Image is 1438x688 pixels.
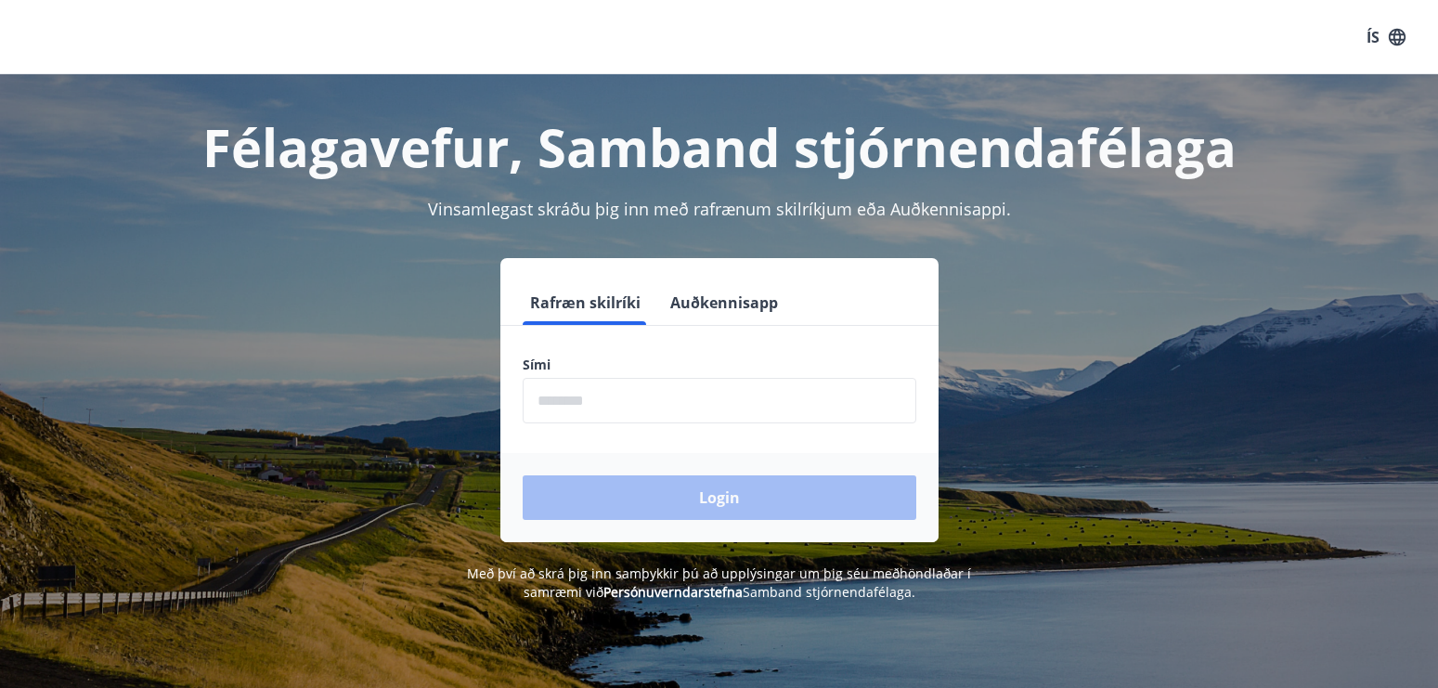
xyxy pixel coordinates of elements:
[73,111,1366,182] h1: Félagavefur, Samband stjórnendafélaga
[523,280,648,325] button: Rafræn skilríki
[1356,20,1416,54] button: ÍS
[428,198,1011,220] span: Vinsamlegast skráðu þig inn með rafrænum skilríkjum eða Auðkennisappi.
[603,583,743,601] a: Persónuverndarstefna
[523,356,916,374] label: Sími
[663,280,785,325] button: Auðkennisapp
[467,565,971,601] span: Með því að skrá þig inn samþykkir þú að upplýsingar um þig séu meðhöndlaðar í samræmi við Samband...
